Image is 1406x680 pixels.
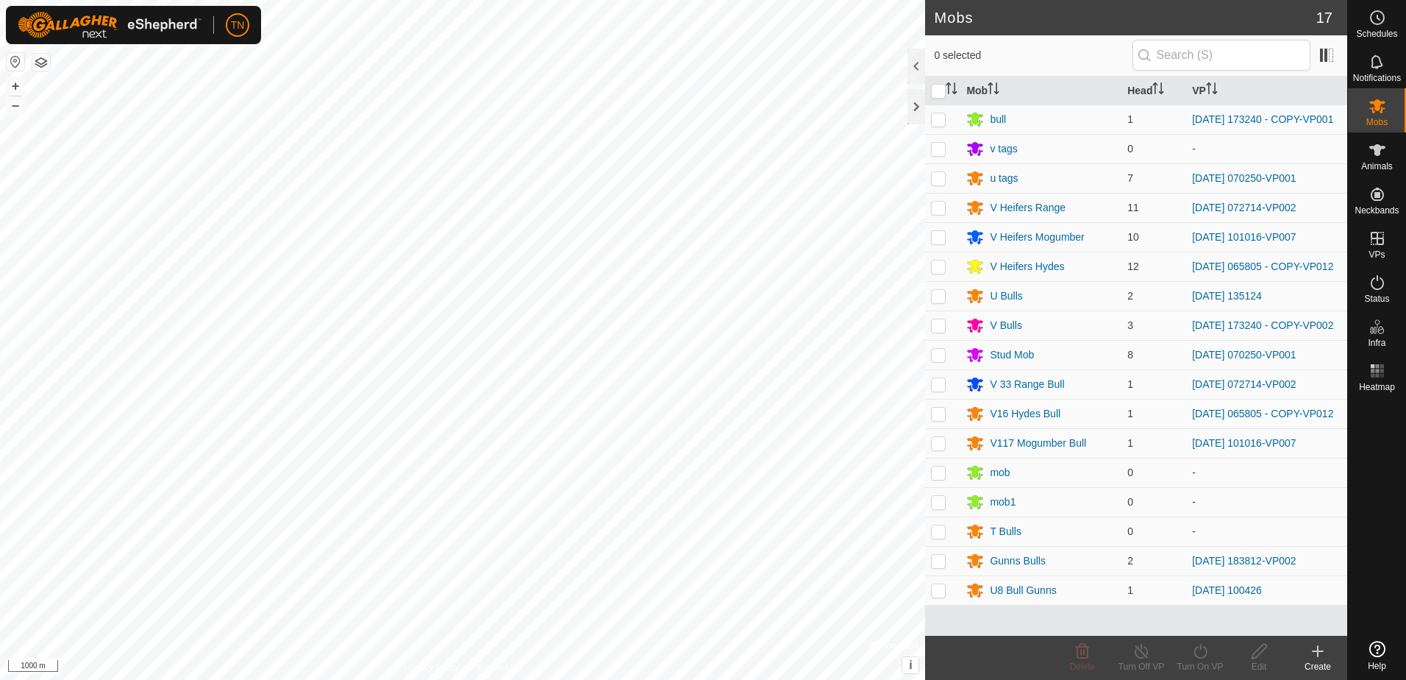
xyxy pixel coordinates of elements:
[1192,437,1296,449] a: [DATE] 101016-VP007
[1132,40,1310,71] input: Search (S)
[1127,261,1139,272] span: 12
[1192,319,1333,331] a: [DATE] 173240 - COPY-VP002
[18,12,201,38] img: Gallagher Logo
[1192,378,1296,390] a: [DATE] 072714-VP002
[1171,660,1230,673] div: Turn On VP
[990,112,1006,127] div: bull
[990,171,1018,186] div: u tags
[477,661,521,674] a: Contact Us
[1192,202,1296,213] a: [DATE] 072714-VP002
[1230,660,1288,673] div: Edit
[990,465,1010,481] div: mob
[1353,74,1401,82] span: Notifications
[1152,85,1164,96] p-sorticon: Activate to sort
[404,661,460,674] a: Privacy Policy
[1127,437,1133,449] span: 1
[7,53,24,71] button: Reset Map
[1364,294,1389,303] span: Status
[934,9,1316,26] h2: Mobs
[7,77,24,95] button: +
[1127,290,1133,302] span: 2
[1127,349,1133,361] span: 8
[990,583,1056,598] div: U8 Bull Gunns
[1192,113,1333,125] a: [DATE] 173240 - COPY-VP001
[990,141,1017,157] div: v tags
[1127,231,1139,243] span: 10
[1186,487,1347,517] td: -
[1206,85,1218,96] p-sorticon: Activate to sort
[990,406,1060,422] div: V16 Hydes Bull
[1359,383,1395,392] span: Heatmap
[1127,172,1133,184] span: 7
[1070,662,1096,672] span: Delete
[990,200,1066,216] div: V Heifers Range
[990,377,1064,392] div: V 33 Range Bull
[1186,517,1347,546] td: -
[990,436,1086,451] div: V117 Mogumber Bull
[1348,635,1406,676] a: Help
[934,48,1132,63] span: 0 selected
[990,230,1084,245] div: V Heifers Mogumber
[909,659,912,671] span: i
[990,553,1045,569] div: Gunns Bulls
[1127,555,1133,567] span: 2
[1186,77,1347,105] th: VP
[1186,134,1347,163] td: -
[1127,584,1133,596] span: 1
[1192,290,1262,302] a: [DATE] 135124
[1316,7,1332,29] span: 17
[990,288,1022,304] div: U Bulls
[1192,584,1262,596] a: [DATE] 100426
[1192,349,1296,361] a: [DATE] 070250-VP001
[1127,319,1133,331] span: 3
[1127,143,1133,155] span: 0
[1121,77,1186,105] th: Head
[1356,29,1397,38] span: Schedules
[1127,113,1133,125] span: 1
[1361,162,1393,171] span: Animals
[990,495,1016,510] div: mob1
[1288,660,1347,673] div: Create
[946,85,957,96] p-sorticon: Activate to sort
[902,657,918,673] button: i
[1192,261,1333,272] a: [DATE] 065805 - COPY-VP012
[1186,458,1347,487] td: -
[1127,467,1133,478] span: 0
[1368,250,1385,259] span: VPs
[988,85,999,96] p-sorticon: Activate to sort
[1192,172,1296,184] a: [DATE] 070250-VP001
[32,54,50,71] button: Map Layers
[1368,339,1385,347] span: Infra
[1127,525,1133,537] span: 0
[960,77,1121,105] th: Mob
[1192,231,1296,243] a: [DATE] 101016-VP007
[1127,408,1133,419] span: 1
[990,318,1022,333] div: V Bulls
[1127,496,1133,508] span: 0
[1192,555,1296,567] a: [DATE] 183812-VP002
[1127,378,1133,390] span: 1
[1368,662,1386,670] span: Help
[1355,206,1399,215] span: Neckbands
[1112,660,1171,673] div: Turn Off VP
[990,259,1064,275] div: V Heifers Hydes
[990,524,1021,539] div: T Bulls
[231,18,245,33] span: TN
[1192,408,1333,419] a: [DATE] 065805 - COPY-VP012
[7,96,24,114] button: –
[1366,118,1388,127] span: Mobs
[990,347,1034,363] div: Stud Mob
[1127,202,1139,213] span: 11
